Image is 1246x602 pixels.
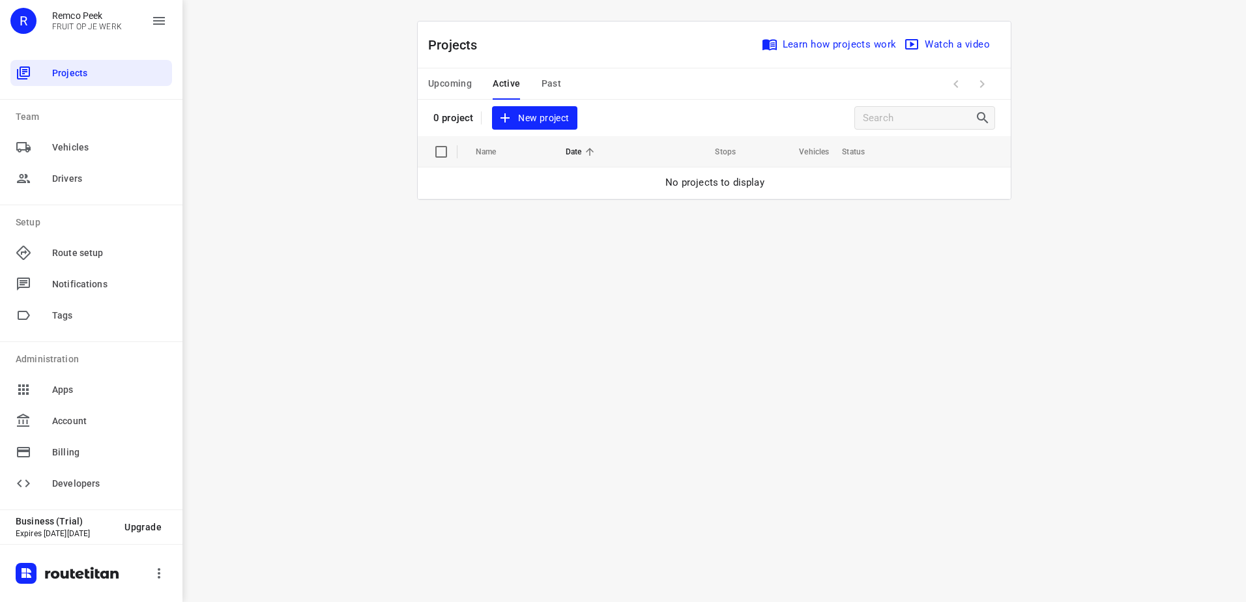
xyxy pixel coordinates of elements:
div: Developers [10,470,172,496]
div: Account [10,408,172,434]
p: FRUIT OP JE WERK [52,22,122,31]
span: Date [566,144,599,160]
button: New project [492,106,577,130]
span: Upcoming [428,76,472,92]
span: Notifications [52,278,167,291]
div: Tags [10,302,172,328]
span: Upgrade [124,522,162,532]
div: Notifications [10,271,172,297]
button: Upgrade [114,515,172,539]
span: Tags [52,309,167,322]
span: Account [52,414,167,428]
div: R [10,8,36,34]
span: Name [476,144,514,160]
span: Billing [52,446,167,459]
span: Next Page [969,71,995,97]
span: Apps [52,383,167,397]
span: Projects [52,66,167,80]
span: Past [542,76,562,92]
div: Route setup [10,240,172,266]
span: Developers [52,477,167,491]
div: Vehicles [10,134,172,160]
p: Administration [16,352,172,366]
span: Vehicles [52,141,167,154]
p: Remco Peek [52,10,122,21]
div: Drivers [10,165,172,192]
span: Previous Page [943,71,969,97]
div: Billing [10,439,172,465]
p: Projects [428,35,488,55]
span: Drivers [52,172,167,186]
div: Projects [10,60,172,86]
div: Apps [10,377,172,403]
p: 0 project [433,112,473,124]
span: Route setup [52,246,167,260]
p: Expires [DATE][DATE] [16,529,114,538]
span: Status [842,144,882,160]
p: Team [16,110,172,124]
span: Stops [698,144,736,160]
input: Search projects [863,108,975,128]
div: Search [975,110,994,126]
span: New project [500,110,569,126]
p: Business (Trial) [16,516,114,526]
span: Vehicles [782,144,829,160]
p: Setup [16,216,172,229]
span: Active [493,76,520,92]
